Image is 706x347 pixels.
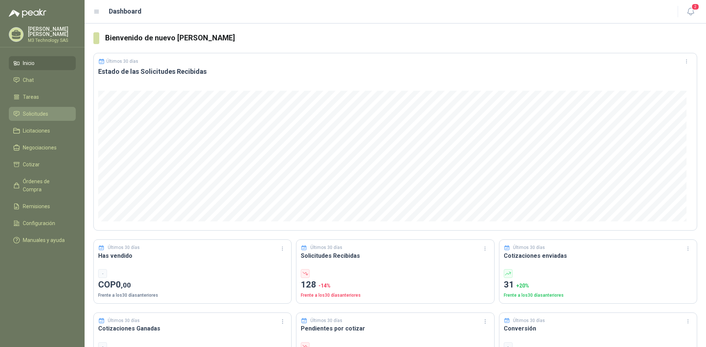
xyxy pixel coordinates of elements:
[9,233,76,247] a: Manuales y ayuda
[98,324,287,333] h3: Cotizaciones Ganadas
[9,56,76,70] a: Inicio
[23,177,69,194] span: Órdenes de Compra
[9,141,76,155] a: Negociaciones
[23,93,39,101] span: Tareas
[23,144,57,152] span: Negociaciones
[9,90,76,104] a: Tareas
[23,110,48,118] span: Solicitudes
[9,124,76,138] a: Licitaciones
[98,251,287,260] h3: Has vendido
[9,73,76,87] a: Chat
[98,67,692,76] h3: Estado de las Solicitudes Recibidas
[301,324,489,333] h3: Pendientes por cotizar
[504,292,692,299] p: Frente a los 30 días anteriores
[9,158,76,171] a: Cotizar
[301,278,489,292] p: 128
[310,317,342,324] p: Últimos 30 días
[301,251,489,260] h3: Solicitudes Recibidas
[28,26,76,37] p: [PERSON_NAME] [PERSON_NAME]
[9,216,76,230] a: Configuración
[684,5,697,18] button: 2
[301,292,489,299] p: Frente a los 30 días anteriores
[9,199,76,213] a: Remisiones
[504,251,692,260] h3: Cotizaciones enviadas
[516,283,529,289] span: + 20 %
[691,3,699,10] span: 2
[28,38,76,43] p: M3 Technology SAS
[23,127,50,135] span: Licitaciones
[98,278,287,292] p: COP
[23,76,34,84] span: Chat
[9,9,46,18] img: Logo peakr
[116,279,131,290] span: 0
[23,236,65,244] span: Manuales y ayuda
[108,317,140,324] p: Últimos 30 días
[23,160,40,169] span: Cotizar
[109,6,142,17] h1: Dashboard
[504,278,692,292] p: 31
[98,292,287,299] p: Frente a los 30 días anteriores
[513,317,545,324] p: Últimos 30 días
[106,59,138,64] p: Últimos 30 días
[504,324,692,333] h3: Conversión
[23,219,55,227] span: Configuración
[23,59,35,67] span: Inicio
[513,244,545,251] p: Últimos 30 días
[310,244,342,251] p: Últimos 30 días
[108,244,140,251] p: Últimos 30 días
[105,32,697,44] h3: Bienvenido de nuevo [PERSON_NAME]
[98,269,107,278] div: -
[318,283,331,289] span: -14 %
[9,107,76,121] a: Solicitudes
[9,174,76,196] a: Órdenes de Compra
[121,281,131,289] span: ,00
[23,202,50,210] span: Remisiones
